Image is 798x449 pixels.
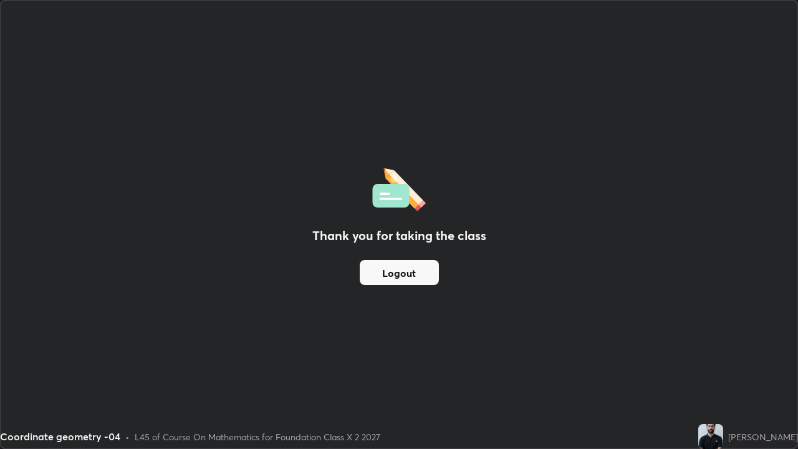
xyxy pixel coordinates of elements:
[125,430,130,443] div: •
[360,260,439,285] button: Logout
[728,430,798,443] div: [PERSON_NAME]
[312,226,486,245] h2: Thank you for taking the class
[698,424,723,449] img: e085ba1f86984e2686c0a7d087b7734a.jpg
[135,430,380,443] div: L45 of Course On Mathematics for Foundation Class X 2 2027
[372,164,426,211] img: offlineFeedback.1438e8b3.svg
